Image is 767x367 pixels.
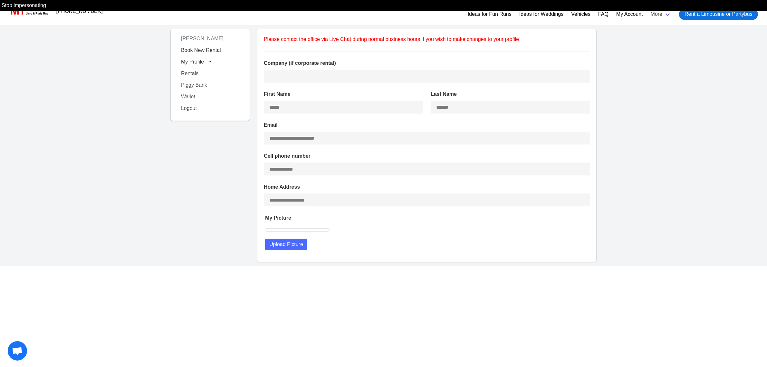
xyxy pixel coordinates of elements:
[265,228,330,232] img: 150
[177,79,243,91] a: Piggy Bank
[9,7,49,16] img: MotorToys Logo
[468,10,512,18] a: Ideas for Fun Runs
[269,241,303,248] span: Upload Picture
[177,45,243,56] a: Book New Rental
[264,183,590,191] label: Home Address
[53,5,107,18] a: [PHONE_NUMBER]
[177,91,243,103] a: Wallet
[679,8,758,20] a: Rent a Limousine or Partybus
[177,103,243,114] a: Logout
[177,68,243,79] a: Rentals
[264,90,423,98] label: First Name
[265,239,307,250] button: Upload Picture
[2,3,46,8] a: Stop impersonating
[264,121,590,129] label: Email
[598,10,609,18] a: FAQ
[616,10,643,18] a: My Account
[8,341,27,361] div: Open chat
[519,10,564,18] a: Ideas for Weddings
[265,214,590,222] label: My Picture
[685,10,753,18] span: Rent a Limousine or Partybus
[431,90,590,98] label: Last Name
[647,6,675,23] a: More
[264,152,590,160] label: Cell phone number
[264,59,590,67] label: Company (if corporate rental)
[177,56,243,68] button: My Profile
[177,33,227,44] span: [PERSON_NAME]
[264,35,590,43] p: Please contact the office via Live Chat during normal business hours if you wish to make changes ...
[181,59,204,64] span: My Profile
[571,10,590,18] a: Vehicles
